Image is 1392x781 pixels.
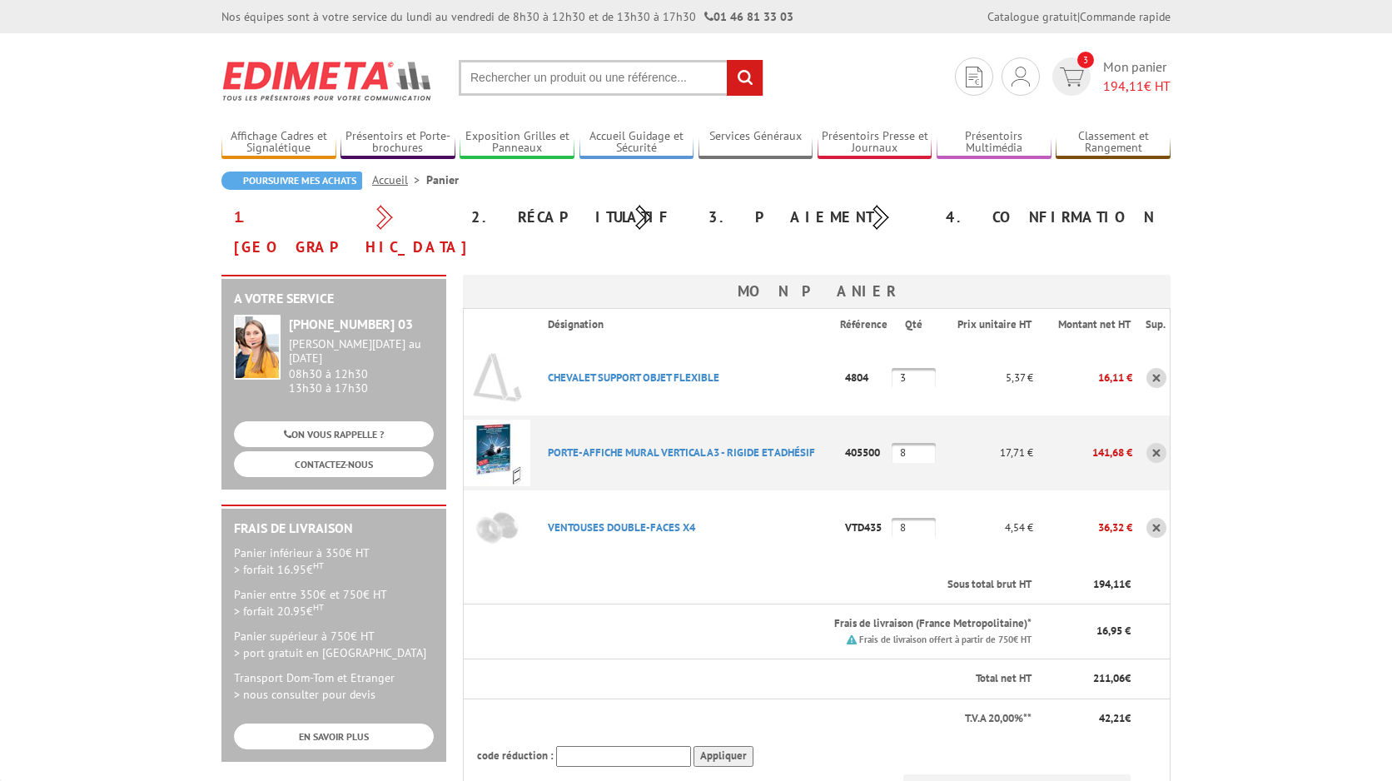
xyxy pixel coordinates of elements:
[1132,309,1170,341] th: Sup.
[1046,317,1131,333] p: Montant net HT
[1012,67,1030,87] img: devis rapide
[840,438,892,467] p: 405500
[847,634,857,644] img: picto.png
[727,60,763,96] input: rechercher
[477,749,554,763] span: code réduction :
[933,202,1171,232] div: 4. Confirmation
[1033,438,1133,467] p: 141,68 €
[548,445,815,460] a: PORTE-AFFICHE MURAL VERTICAL A3 - RIGIDE ET ADHéSIF
[313,601,324,613] sup: HT
[1096,624,1131,638] span: 16,95 €
[464,420,530,486] img: PORTE-AFFICHE MURAL VERTICAL A3 - RIGIDE ET ADHéSIF
[840,513,892,542] p: VTD435
[548,520,695,535] a: VENTOUSES DOUBLE-FACES X4
[234,628,434,661] p: Panier supérieur à 750€ HT
[548,616,1032,632] p: Frais de livraison (France Metropolitaine)*
[704,9,793,24] strong: 01 46 81 33 03
[1077,52,1094,68] span: 3
[1033,513,1133,542] p: 36,32 €
[221,202,459,262] div: 1. [GEOGRAPHIC_DATA]
[859,634,1032,645] small: Frais de livraison offert à partir de 750€ HT
[464,345,530,411] img: CHEVALET SUPPORT OBJET FLEXIBLE
[234,604,324,619] span: > forfait 20.95€
[818,129,932,157] a: Présentoirs Presse et Journaux
[1103,57,1171,96] span: Mon panier
[289,337,434,366] div: [PERSON_NAME][DATE] au [DATE]
[341,129,455,157] a: Présentoirs et Porte-brochures
[696,202,933,232] div: 3. Paiement
[987,8,1171,25] div: |
[694,746,753,767] input: Appliquer
[939,438,1033,467] p: 17,71 €
[234,451,434,477] a: CONTACTEZ-NOUS
[534,565,1033,604] th: Sous total brut HT
[548,371,719,385] a: CHEVALET SUPPORT OBJET FLEXIBLE
[234,562,324,577] span: > forfait 16.95€
[221,129,336,157] a: Affichage Cadres et Signalétique
[892,309,938,341] th: Qté
[234,521,434,536] h2: Frais de Livraison
[234,586,434,619] p: Panier entre 350€ et 750€ HT
[1056,129,1171,157] a: Classement et Rangement
[221,50,434,112] img: Edimeta
[1103,77,1171,96] span: € HT
[221,172,362,190] a: Poursuivre mes achats
[289,316,413,332] strong: [PHONE_NUMBER] 03
[534,309,840,341] th: Désignation
[1033,363,1133,392] p: 16,11 €
[698,129,813,157] a: Services Généraux
[459,60,763,96] input: Rechercher un produit ou une référence...
[952,317,1032,333] p: Prix unitaire HT
[1060,67,1084,87] img: devis rapide
[1103,77,1144,94] span: 194,11
[426,172,459,188] li: Panier
[221,8,793,25] div: Nos équipes sont à votre service du lundi au vendredi de 8h30 à 12h30 et de 13h30 à 17h30
[372,172,426,187] a: Accueil
[234,291,434,306] h2: A votre service
[464,495,530,561] img: VENTOUSES DOUBLE-FACES X4
[1093,577,1125,591] span: 194,11
[234,315,281,380] img: widget-service.jpg
[1046,711,1131,727] p: €
[289,337,434,395] div: 08h30 à 12h30 13h30 à 17h30
[477,671,1032,687] p: Total net HT
[579,129,694,157] a: Accueil Guidage et Sécurité
[234,545,434,578] p: Panier inférieur à 350€ HT
[234,421,434,447] a: ON VOUS RAPPELLE ?
[234,687,375,702] span: > nous consulter pour devis
[313,560,324,571] sup: HT
[1099,711,1125,725] span: 42,21
[1048,57,1171,96] a: devis rapide 3 Mon panier 194,11€ HT
[234,669,434,703] p: Transport Dom-Tom et Etranger
[460,129,574,157] a: Exposition Grilles et Panneaux
[840,363,892,392] p: 4804
[939,513,1033,542] p: 4,54 €
[1046,671,1131,687] p: €
[234,645,426,660] span: > port gratuit en [GEOGRAPHIC_DATA]
[937,129,1051,157] a: Présentoirs Multimédia
[840,317,890,333] p: Référence
[1046,577,1131,593] p: €
[459,202,696,232] div: 2. Récapitulatif
[1093,671,1125,685] span: 211,06
[1080,9,1171,24] a: Commande rapide
[966,67,982,87] img: devis rapide
[939,363,1033,392] p: 5,37 €
[463,275,1171,308] h3: Mon panier
[234,724,434,749] a: EN SAVOIR PLUS
[987,9,1077,24] a: Catalogue gratuit
[477,711,1032,727] p: T.V.A 20,00%**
